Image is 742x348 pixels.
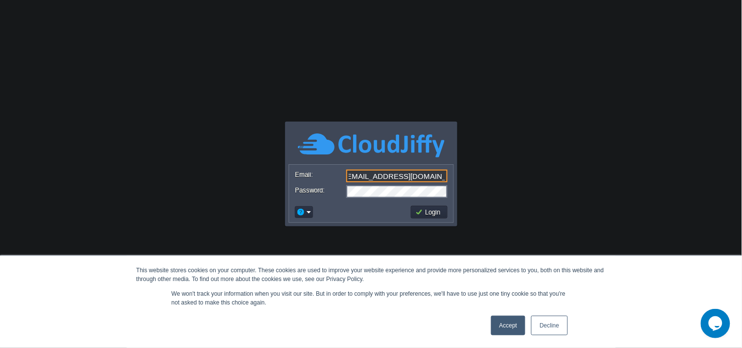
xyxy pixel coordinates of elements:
p: We won't track your information when you visit our site. But in order to comply with your prefere... [172,289,571,307]
img: CloudJiffy [298,132,445,159]
label: Email: [295,170,345,180]
div: This website stores cookies on your computer. These cookies are used to improve your website expe... [136,266,606,283]
label: Password: [295,185,345,196]
iframe: chat widget [701,309,732,338]
a: Accept [491,316,526,335]
button: Login [415,208,444,217]
a: Decline [531,316,567,335]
